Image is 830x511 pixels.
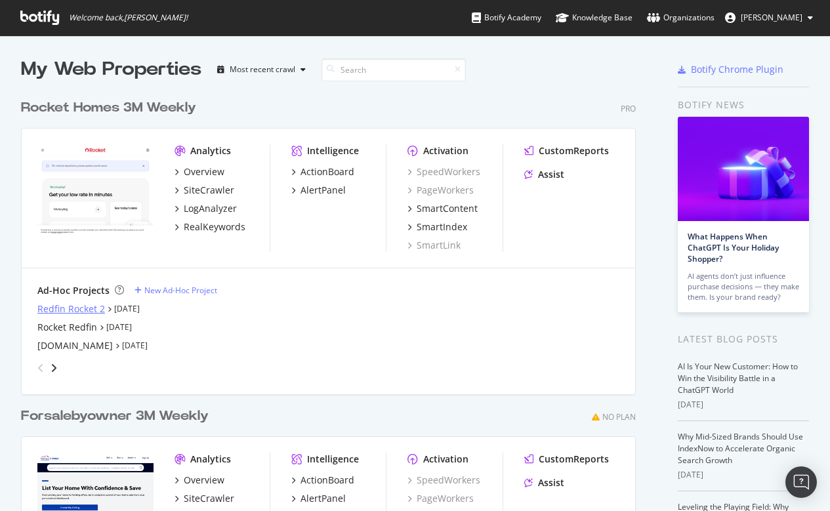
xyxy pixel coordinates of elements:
[291,165,354,178] a: ActionBoard
[678,332,809,346] div: Latest Blog Posts
[175,202,237,215] a: LogAnalyzer
[230,66,295,73] div: Most recent crawl
[688,271,799,302] div: AI agents don’t just influence purchase decisions — they make them. Is your brand ready?
[212,59,311,80] button: Most recent crawl
[175,184,234,197] a: SiteCrawler
[184,184,234,197] div: SiteCrawler
[21,98,201,117] a: Rocket Homes 3M Weekly
[785,466,817,498] div: Open Intercom Messenger
[688,231,779,264] a: What Happens When ChatGPT Is Your Holiday Shopper?
[678,399,809,411] div: [DATE]
[423,453,468,466] div: Activation
[602,411,636,422] div: No Plan
[21,407,214,426] a: Forsalebyowner 3M Weekly
[184,165,224,178] div: Overview
[678,361,798,396] a: AI Is Your New Customer: How to Win the Visibility Battle in a ChatGPT World
[423,144,468,157] div: Activation
[37,302,105,316] a: Redfin Rocket 2
[21,407,209,426] div: Forsalebyowner 3M Weekly
[647,11,715,24] div: Organizations
[678,469,809,481] div: [DATE]
[21,56,201,83] div: My Web Properties
[32,358,49,378] div: angle-left
[190,453,231,466] div: Analytics
[190,144,231,157] div: Analytics
[144,285,217,296] div: New Ad-Hoc Project
[556,11,633,24] div: Knowledge Base
[539,144,609,157] div: CustomReports
[37,321,97,334] a: Rocket Redfin
[678,98,809,112] div: Botify news
[524,453,609,466] a: CustomReports
[417,202,478,215] div: SmartContent
[524,168,564,181] a: Assist
[301,492,346,505] div: AlertPanel
[322,58,466,81] input: Search
[407,492,474,505] a: PageWorkers
[538,168,564,181] div: Assist
[184,492,234,505] div: SiteCrawler
[135,285,217,296] a: New Ad-Hoc Project
[175,220,245,234] a: RealKeywords
[307,144,359,157] div: Intelligence
[184,202,237,215] div: LogAnalyzer
[49,361,58,375] div: angle-right
[307,453,359,466] div: Intelligence
[678,431,803,466] a: Why Mid-Sized Brands Should Use IndexNow to Accelerate Organic Search Growth
[407,474,480,487] a: SpeedWorkers
[175,474,224,487] a: Overview
[21,98,196,117] div: Rocket Homes 3M Weekly
[621,103,636,114] div: Pro
[184,220,245,234] div: RealKeywords
[175,492,234,505] a: SiteCrawler
[291,492,346,505] a: AlertPanel
[407,184,474,197] a: PageWorkers
[407,165,480,178] a: SpeedWorkers
[37,144,154,237] img: www.rocket.com
[114,303,140,314] a: [DATE]
[291,184,346,197] a: AlertPanel
[539,453,609,466] div: CustomReports
[175,165,224,178] a: Overview
[301,474,354,487] div: ActionBoard
[301,165,354,178] div: ActionBoard
[524,144,609,157] a: CustomReports
[407,202,478,215] a: SmartContent
[106,321,132,333] a: [DATE]
[741,12,802,23] span: Norma Moras
[538,476,564,489] div: Assist
[678,117,809,221] img: What Happens When ChatGPT Is Your Holiday Shopper?
[524,476,564,489] a: Assist
[291,474,354,487] a: ActionBoard
[69,12,188,23] span: Welcome back, [PERSON_NAME] !
[715,7,823,28] button: [PERSON_NAME]
[678,63,783,76] a: Botify Chrome Plugin
[417,220,467,234] div: SmartIndex
[301,184,346,197] div: AlertPanel
[407,220,467,234] a: SmartIndex
[407,239,461,252] a: SmartLink
[691,63,783,76] div: Botify Chrome Plugin
[472,11,541,24] div: Botify Academy
[37,284,110,297] div: Ad-Hoc Projects
[122,340,148,351] a: [DATE]
[37,339,113,352] a: [DOMAIN_NAME]
[184,474,224,487] div: Overview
